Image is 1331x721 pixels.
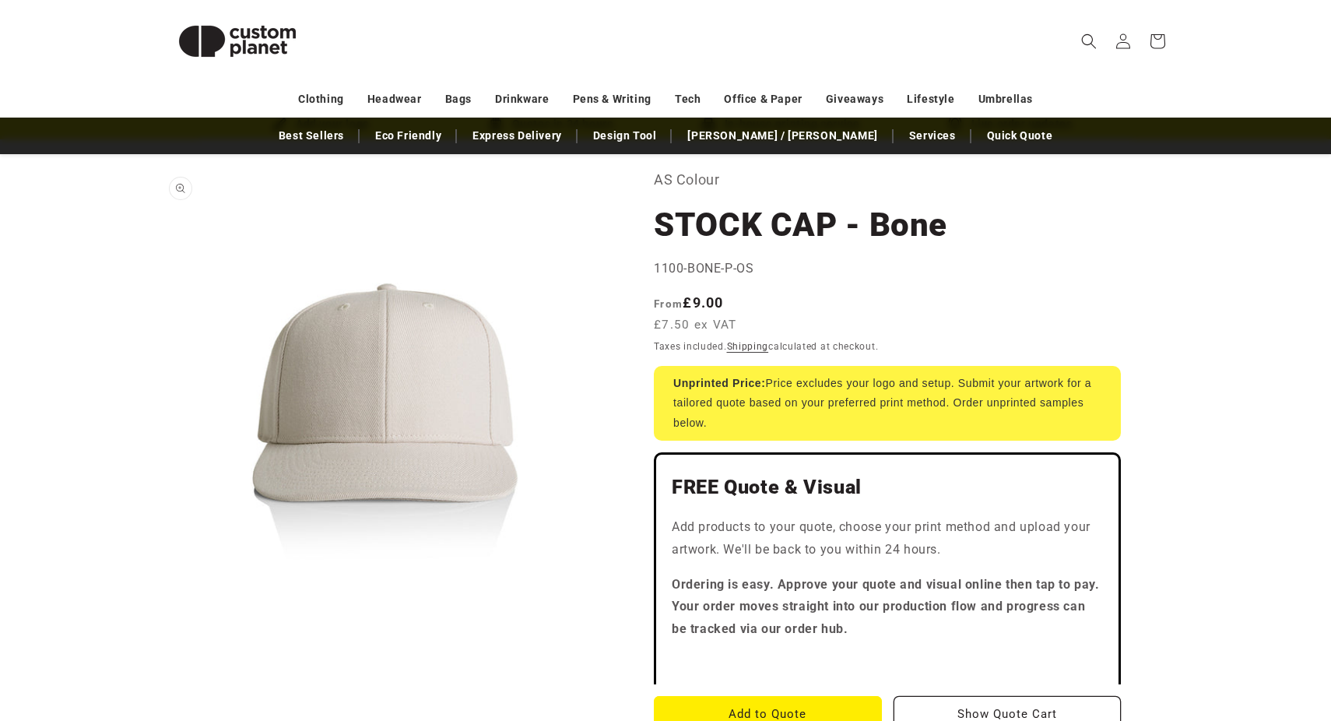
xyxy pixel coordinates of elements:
[672,475,1103,500] h2: FREE Quote & Visual
[367,86,422,113] a: Headwear
[654,294,724,311] strong: £9.00
[271,122,352,149] a: Best Sellers
[654,297,683,310] span: From
[160,167,615,623] media-gallery: Gallery Viewer
[465,122,570,149] a: Express Delivery
[672,653,1103,669] iframe: Customer reviews powered by Trustpilot
[675,86,701,113] a: Tech
[672,577,1100,637] strong: Ordering is easy. Approve your quote and visual online then tap to pay. Your order moves straight...
[298,86,344,113] a: Clothing
[1064,553,1331,721] iframe: Chat Widget
[367,122,449,149] a: Eco Friendly
[654,366,1121,441] div: Price excludes your logo and setup. Submit your artwork for a tailored quote based on your prefer...
[654,316,737,334] span: £7.50 ex VAT
[673,377,766,389] strong: Unprinted Price:
[495,86,549,113] a: Drinkware
[573,86,651,113] a: Pens & Writing
[826,86,883,113] a: Giveaways
[901,122,964,149] a: Services
[1072,24,1106,58] summary: Search
[585,122,665,149] a: Design Tool
[654,261,753,276] span: 1100-BONE-P-OS
[445,86,472,113] a: Bags
[160,6,315,76] img: Custom Planet
[979,122,1061,149] a: Quick Quote
[907,86,954,113] a: Lifestyle
[672,516,1103,561] p: Add products to your quote, choose your print method and upload your artwork. We'll be back to yo...
[654,167,1121,192] p: AS Colour
[727,341,769,352] a: Shipping
[680,122,885,149] a: [PERSON_NAME] / [PERSON_NAME]
[654,339,1121,354] div: Taxes included. calculated at checkout.
[724,86,802,113] a: Office & Paper
[978,86,1033,113] a: Umbrellas
[654,204,1121,246] h1: STOCK CAP - Bone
